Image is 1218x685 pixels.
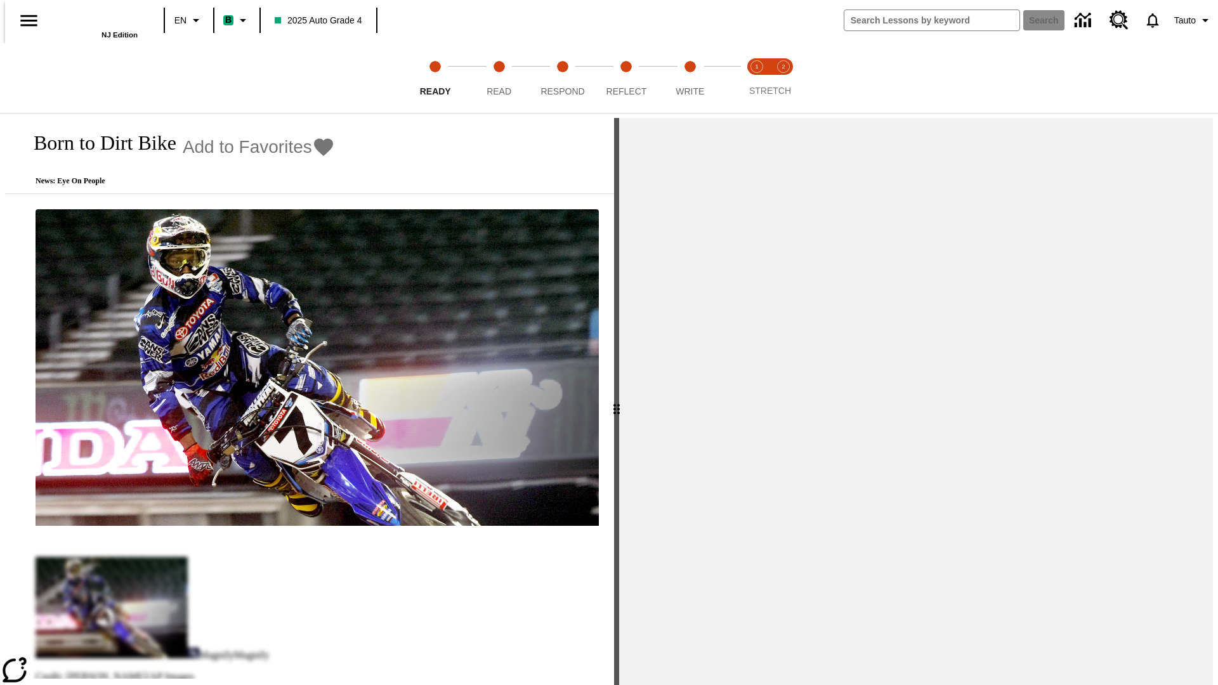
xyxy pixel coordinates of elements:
[398,43,472,113] button: Ready step 1 of 5
[183,136,335,158] button: Add to Favorites - Born to Dirt Bike
[653,43,727,113] button: Write step 5 of 5
[614,118,619,685] div: Press Enter or Spacebar and then press right and left arrow keys to move the slider
[755,63,758,70] text: 1
[218,9,256,32] button: Boost Class color is mint green. Change class color
[782,63,785,70] text: 2
[619,118,1213,685] div: activity
[1102,3,1136,37] a: Resource Center, Will open in new tab
[462,43,535,113] button: Read step 2 of 5
[36,209,599,526] img: Motocross racer James Stewart flies through the air on his dirt bike.
[169,9,209,32] button: Language: EN, Select a language
[5,118,614,679] div: reading
[1169,9,1218,32] button: Profile/Settings
[526,43,599,113] button: Respond step 3 of 5
[1174,14,1196,27] span: Tauto
[765,43,802,113] button: Stretch Respond step 2 of 2
[10,2,48,39] button: Open side menu
[844,10,1019,30] input: search field
[225,12,232,28] span: B
[540,86,584,96] span: Respond
[420,86,451,96] span: Ready
[1136,4,1169,37] a: Notifications
[1067,3,1102,38] a: Data Center
[101,31,138,39] span: NJ Edition
[183,137,312,157] span: Add to Favorites
[738,43,775,113] button: Stretch Read step 1 of 2
[487,86,511,96] span: Read
[589,43,663,113] button: Reflect step 4 of 5
[749,86,791,96] span: STRETCH
[275,14,362,27] span: 2025 Auto Grade 4
[676,86,704,96] span: Write
[20,176,335,186] p: News: Eye On People
[606,86,647,96] span: Reflect
[174,14,187,27] span: EN
[55,4,138,39] div: Home
[20,131,176,155] h1: Born to Dirt Bike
